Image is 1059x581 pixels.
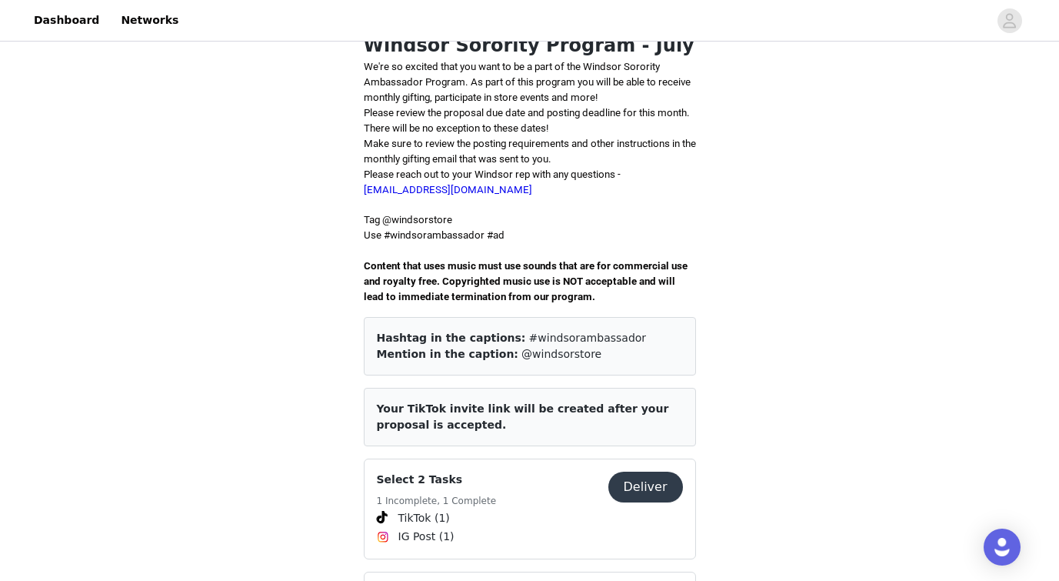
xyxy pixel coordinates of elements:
span: We're so excited that you want to be a part of the Windsor Sorority Ambassador Program. As part o... [364,61,691,103]
span: Please review the proposal due date and posting deadline for this month. There will be no excepti... [364,107,690,134]
span: Please reach out to your Windsor rep with any questions - [364,169,621,195]
a: [EMAIL_ADDRESS][DOMAIN_NAME] [364,184,532,195]
a: Dashboard [25,3,108,38]
button: Deliver [608,472,683,503]
span: Mention in the caption: [377,348,518,360]
h5: 1 Incomplete, 1 Complete [377,494,497,508]
div: Select 2 Tasks [364,459,696,559]
span: Your TikTok invite link will be created after your proposal is accepted. [377,402,669,431]
a: Networks [112,3,188,38]
div: Open Intercom Messenger [984,529,1021,566]
div: avatar [1002,8,1017,33]
span: IG Post (1) [398,529,455,545]
span: TikTok (1) [398,510,450,526]
h4: Select 2 Tasks [377,472,497,488]
h1: Windsor Sorority Program - July [364,32,696,59]
span: @windsorstore [521,348,601,360]
span: Tag @windsorstore [364,214,452,225]
span: #windsorambassador [529,332,647,344]
span: Make sure to review the posting requirements and other instructions in the monthly gifting email ... [364,138,696,165]
span: Hashtag in the captions: [377,332,526,344]
img: Instagram Icon [377,531,389,543]
span: Content that uses music must use sounds that are for commercial use and royalty free. Copyrighted... [364,260,690,302]
span: Use #windsorambassador #ad [364,229,505,241]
